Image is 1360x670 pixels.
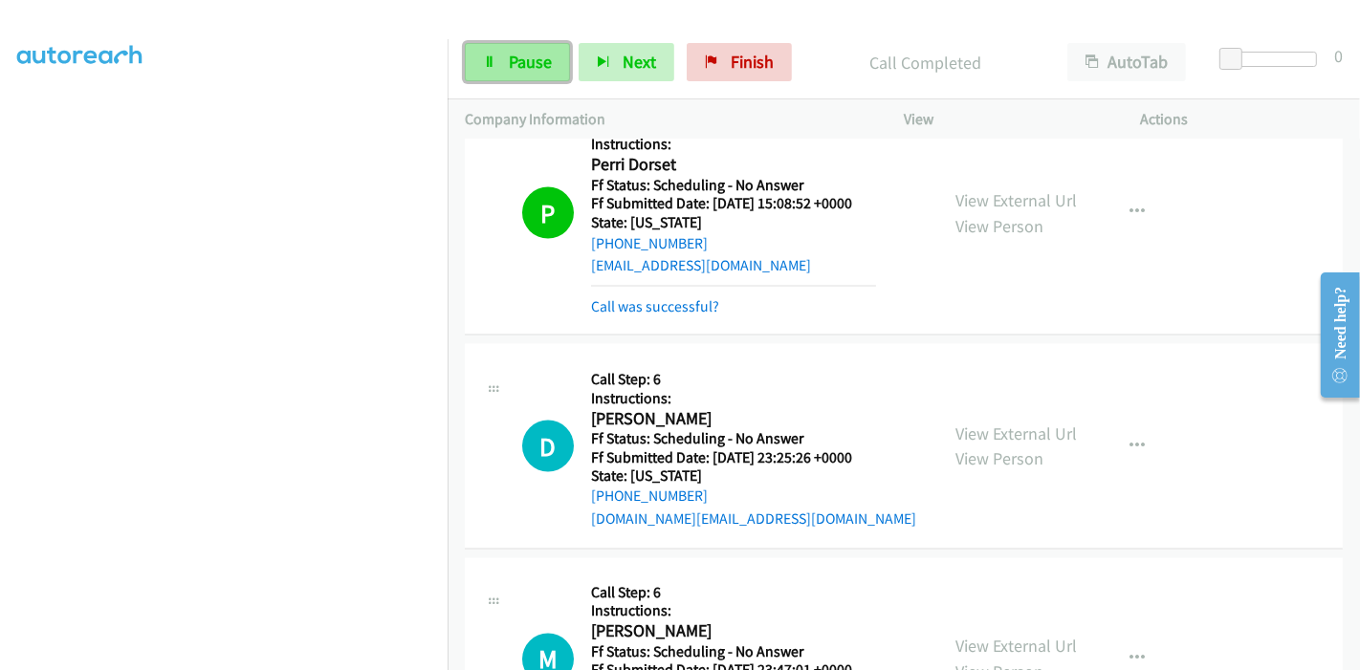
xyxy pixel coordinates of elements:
iframe: Resource Center [1305,259,1360,411]
h1: P [522,187,574,239]
button: Next [579,43,674,81]
div: Delay between calls (in seconds) [1229,52,1317,67]
a: [PHONE_NUMBER] [591,234,708,252]
a: View External Url [955,422,1077,444]
a: View Person [955,448,1043,470]
h5: Ff Status: Scheduling - No Answer [591,176,876,195]
a: Call was successful? [591,297,719,315]
h2: Perri Dorset [591,154,876,176]
h2: [PERSON_NAME] [591,408,876,430]
a: View External Url [955,189,1077,211]
h5: State: [US_STATE] [591,213,876,232]
h5: Instructions: [591,135,876,154]
h5: State: [US_STATE] [591,467,916,486]
h1: D [522,421,574,472]
div: 0 [1334,43,1343,69]
h5: Ff Submitted Date: [DATE] 23:25:26 +0000 [591,448,916,467]
button: AutoTab [1067,43,1186,81]
a: [EMAIL_ADDRESS][DOMAIN_NAME] [591,256,811,274]
a: View Person [955,215,1043,237]
span: Finish [731,51,774,73]
h5: Ff Submitted Date: [DATE] 15:08:52 +0000 [591,194,876,213]
a: View External Url [955,636,1077,658]
a: Pause [465,43,570,81]
h5: Instructions: [591,602,876,621]
p: View [904,108,1107,131]
h5: Instructions: [591,389,916,408]
h5: Call Step: 6 [591,584,876,603]
h5: Ff Status: Scheduling - No Answer [591,643,876,662]
a: [PHONE_NUMBER] [591,487,708,506]
span: Next [623,51,656,73]
p: Company Information [465,108,869,131]
a: Finish [687,43,792,81]
p: Actions [1141,108,1344,131]
h5: Call Step: 6 [591,370,916,389]
p: Call Completed [818,50,1033,76]
a: [DOMAIN_NAME][EMAIL_ADDRESS][DOMAIN_NAME] [591,510,916,529]
span: Pause [509,51,552,73]
h2: [PERSON_NAME] [591,621,876,643]
h5: Ff Status: Scheduling - No Answer [591,429,916,448]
